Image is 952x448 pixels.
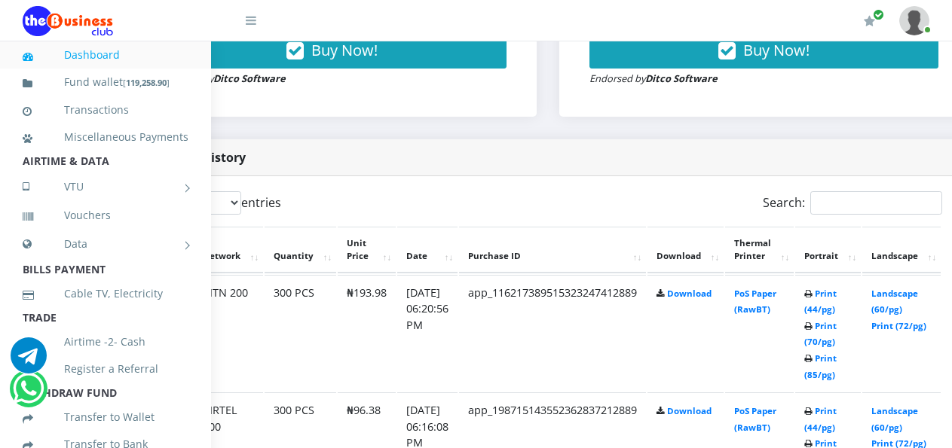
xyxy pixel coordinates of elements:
a: Print (44/pg) [804,288,837,315]
b: 119,258.90 [126,77,167,88]
a: Transactions [23,93,188,127]
th: Portrait: activate to sort column ascending [795,227,861,273]
input: Search: [810,191,942,215]
span: Renew/Upgrade Subscription [873,9,884,20]
a: Airtime -2- Cash [23,325,188,359]
a: Data [23,225,188,263]
strong: Ditco Software [645,72,718,85]
a: Landscape (60/pg) [871,405,918,433]
th: Unit Price: activate to sort column ascending [338,227,396,273]
strong: Ditco Software [213,72,286,85]
a: Vouchers [23,198,188,233]
a: Print (85/pg) [804,352,837,380]
a: Fund wallet[119,258.90] [23,65,188,100]
td: app_116217389515323247412889 [459,275,646,392]
img: Logo [23,6,113,36]
th: Network: activate to sort column ascending [194,227,263,273]
a: Print (70/pg) [804,320,837,348]
a: Dashboard [23,38,188,72]
th: Download: activate to sort column ascending [647,227,724,273]
td: [DATE] 06:20:56 PM [397,275,458,392]
th: Purchase ID: activate to sort column ascending [459,227,646,273]
i: Renew/Upgrade Subscription [864,15,875,27]
a: Register a Referral [23,352,188,386]
th: Date: activate to sort column ascending [397,227,458,273]
a: Miscellaneous Payments [23,120,188,154]
button: Buy Now! [158,32,507,69]
td: 300 PCS [265,275,336,392]
th: Quantity: activate to sort column ascending [265,227,336,273]
label: Search: [763,191,942,215]
a: VTU [23,168,188,206]
small: [ ] [123,77,170,88]
th: Landscape: activate to sort column ascending [862,227,941,273]
th: Thermal Printer: activate to sort column ascending [725,227,794,273]
a: Download [667,405,712,416]
small: Endorsed by [158,72,286,85]
label: Show entries [154,191,281,215]
a: Print (72/pg) [871,320,926,331]
span: Buy Now! [743,40,810,60]
a: PoS Paper (RawBT) [734,288,776,315]
small: Endorsed by [589,72,718,85]
a: Print (44/pg) [804,405,837,433]
td: ₦193.98 [338,275,396,392]
a: Chat for support [11,349,47,373]
span: Buy Now! [311,40,378,60]
td: MTN 200 [194,275,263,392]
a: Chat for support [13,382,44,407]
img: User [899,6,929,35]
button: Buy Now! [589,32,938,69]
a: Cable TV, Electricity [23,276,188,311]
select: Showentries [185,191,241,215]
a: Download [667,288,712,299]
a: Transfer to Wallet [23,400,188,434]
a: PoS Paper (RawBT) [734,405,776,433]
a: Landscape (60/pg) [871,288,918,315]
